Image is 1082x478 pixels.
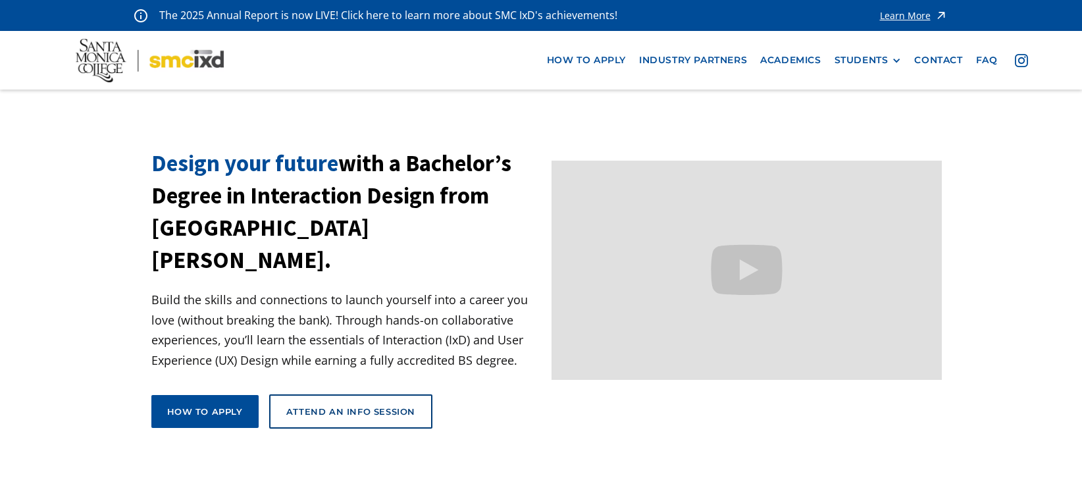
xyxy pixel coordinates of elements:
p: Build the skills and connections to launch yourself into a career you love (without breaking the ... [151,290,542,370]
div: STUDENTS [835,55,902,66]
span: Design your future [151,149,338,178]
div: STUDENTS [835,55,889,66]
img: icon - information - alert [134,9,147,22]
a: Attend an Info Session [269,394,432,429]
a: Learn More [880,7,948,24]
a: Academics [754,48,827,72]
a: how to apply [540,48,632,72]
iframe: Design your future with a Bachelor's Degree in Interaction Design from Santa Monica College [552,161,942,380]
p: The 2025 Annual Report is now LIVE! Click here to learn more about SMC IxD's achievements! [159,7,619,24]
a: industry partners [632,48,754,72]
div: How to apply [167,406,243,417]
div: Learn More [880,11,931,20]
a: How to apply [151,395,259,428]
img: icon - instagram [1015,54,1028,67]
img: Santa Monica College - SMC IxD logo [76,39,223,82]
div: Attend an Info Session [286,406,415,417]
img: icon - arrow - alert [935,7,948,24]
h1: with a Bachelor’s Degree in Interaction Design from [GEOGRAPHIC_DATA][PERSON_NAME]. [151,147,542,277]
a: faq [969,48,1004,72]
a: contact [908,48,969,72]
